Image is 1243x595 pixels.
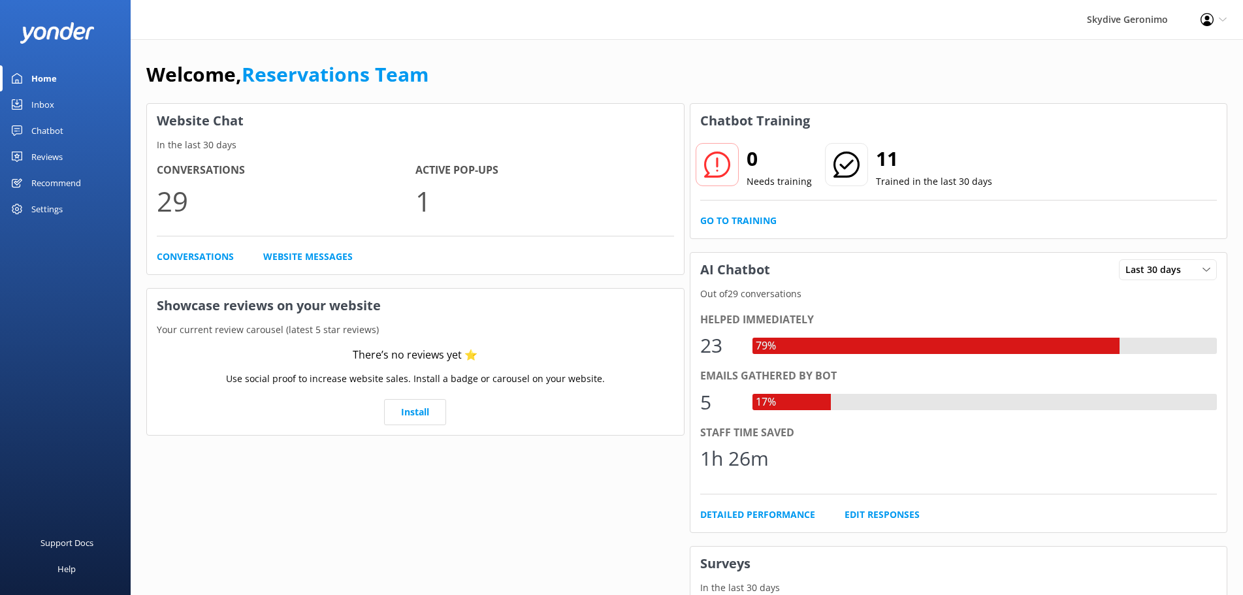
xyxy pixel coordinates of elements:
p: Needs training [747,174,812,189]
div: Settings [31,196,63,222]
h3: AI Chatbot [690,253,780,287]
h3: Website Chat [147,104,684,138]
div: Help [57,556,76,582]
h3: Showcase reviews on your website [147,289,684,323]
div: 17% [752,394,779,411]
div: 23 [700,330,739,361]
p: 29 [157,179,415,223]
a: Conversations [157,249,234,264]
p: Out of 29 conversations [690,287,1227,301]
a: Install [384,399,446,425]
p: In the last 30 days [147,138,684,152]
p: Your current review carousel (latest 5 star reviews) [147,323,684,337]
h3: Surveys [690,547,1227,581]
div: 5 [700,387,739,418]
p: 1 [415,179,674,223]
h4: Active Pop-ups [415,162,674,179]
h2: 0 [747,143,812,174]
h3: Chatbot Training [690,104,820,138]
div: Reviews [31,144,63,170]
h4: Conversations [157,162,415,179]
h1: Welcome, [146,59,428,90]
div: There’s no reviews yet ⭐ [353,347,477,364]
div: Home [31,65,57,91]
div: Chatbot [31,118,63,144]
img: yonder-white-logo.png [20,22,95,44]
p: Trained in the last 30 days [876,174,992,189]
div: 1h 26m [700,443,769,474]
a: Reservations Team [242,61,428,88]
div: Support Docs [40,530,93,556]
a: Detailed Performance [700,507,815,522]
div: Staff time saved [700,425,1218,442]
div: Emails gathered by bot [700,368,1218,385]
h2: 11 [876,143,992,174]
div: Recommend [31,170,81,196]
div: Helped immediately [700,312,1218,329]
a: Go to Training [700,214,777,228]
span: Last 30 days [1125,263,1189,277]
div: 79% [752,338,779,355]
div: Inbox [31,91,54,118]
a: Edit Responses [845,507,920,522]
p: In the last 30 days [690,581,1227,595]
p: Use social proof to increase website sales. Install a badge or carousel on your website. [226,372,605,386]
a: Website Messages [263,249,353,264]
